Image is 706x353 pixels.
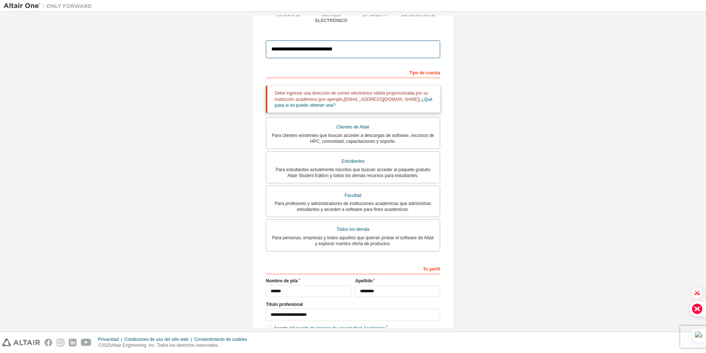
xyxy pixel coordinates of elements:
[274,326,292,331] font: Acepto el
[98,343,101,348] font: ©
[266,278,298,283] font: Nombre de pila
[355,6,394,17] font: Información de la cuenta
[81,339,92,346] img: youtube.svg
[4,2,96,10] img: Altair Uno
[355,278,372,283] font: Apellido
[266,302,303,307] font: Título profesional
[409,70,440,75] font: Tipo de cuenta
[272,6,303,17] font: Información personal
[399,6,437,17] font: Configuración de seguridad
[275,91,428,102] font: Debe ingresar una dirección de correo electrónico válida proporcionada por su institución académi...
[101,343,111,348] font: 2025
[124,337,189,342] font: Condiciones de uso del sitio web
[69,339,76,346] img: linkedin.svg
[44,339,52,346] img: facebook.svg
[315,6,347,23] font: Verificar correo electrónico
[292,326,362,331] font: Acuerdo de licencia de usuario final
[111,343,219,348] font: Altair Engineering, Inc. Todos los derechos reservados.
[345,193,361,198] font: Facultad
[276,167,430,178] font: Para estudiantes actualmente inscritos que buscan acceder al paquete gratuito Altair Student Edit...
[272,235,434,246] font: Para personas, empresas y todos aquellos que quieran probar el software de Altair y explorar nues...
[423,266,440,272] font: Tu perfil
[418,97,421,102] font: ).
[272,133,434,144] font: Para clientes existentes que buscan acceder a descargas de software, recursos de HPC, comunidad, ...
[363,326,385,331] font: Académico
[194,337,247,342] font: Consentimiento de cookies
[98,337,119,342] font: Privacidad
[275,97,432,108] a: ¿Qué pasa si no puedo obtener una?
[336,227,370,232] font: Todos los demás
[336,124,370,130] font: Clientes de Altair
[2,339,40,346] img: altair_logo.svg
[344,97,418,102] font: [EMAIL_ADDRESS][DOMAIN_NAME]
[57,339,64,346] img: instagram.svg
[275,201,431,212] font: Para profesores y administradores de instituciones académicas que administran estudiantes y acced...
[342,159,365,164] font: Estudiantes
